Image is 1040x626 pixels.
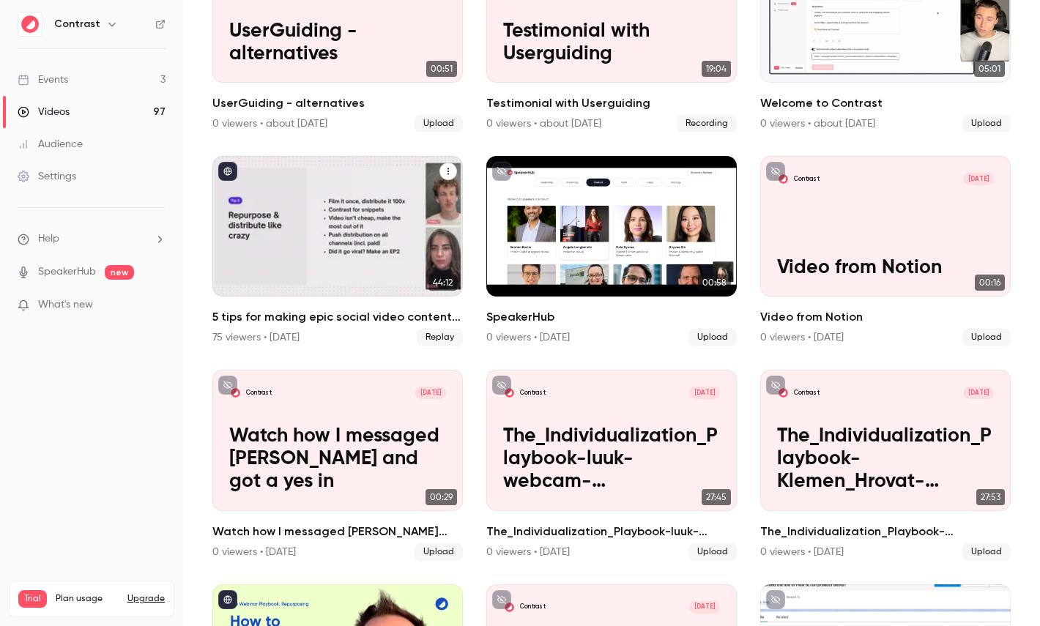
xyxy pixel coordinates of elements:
[212,116,327,131] div: 0 viewers • about [DATE]
[56,593,119,605] span: Plan usage
[760,523,1011,540] h2: The_Individualization_Playbook-Klemen_Hrovat-webcam-00h_00m_00s_357ms-StreamYard
[38,264,96,280] a: SpeakerHub
[486,94,737,112] h2: Testimonial with Userguiding
[18,137,83,152] div: Audience
[212,156,463,346] li: 5 tips for making epic social video content in B2B marketing
[428,275,457,291] span: 44:12
[18,12,42,36] img: Contrast
[760,370,1011,560] li: The_Individualization_Playbook-Klemen_Hrovat-webcam-00h_00m_00s_357ms-StreamYard
[760,94,1011,112] h2: Welcome to Contrast
[415,115,463,133] span: Upload
[760,308,1011,326] h2: Video from Notion
[962,115,1011,133] span: Upload
[486,116,601,131] div: 0 viewers • about [DATE]
[18,590,47,608] span: Trial
[18,105,70,119] div: Videos
[218,376,237,395] button: unpublished
[212,545,296,559] div: 0 viewers • [DATE]
[503,21,720,66] p: Testimonial with Userguiding
[689,601,720,614] span: [DATE]
[976,489,1005,505] span: 27:53
[486,156,737,346] li: SpeakerHub
[492,590,511,609] button: unpublished
[760,330,844,345] div: 0 viewers • [DATE]
[218,162,237,181] button: published
[212,308,463,326] h2: 5 tips for making epic social video content in B2B marketing
[212,370,463,560] a: Watch how I messaged Thibaut and got a yes inContrast[DATE]Watch how I messaged [PERSON_NAME] and...
[417,329,463,346] span: Replay
[486,156,737,346] a: 00:58SpeakerHub0 viewers • [DATE]Upload
[127,593,165,605] button: Upgrade
[212,370,463,560] li: Watch how I messaged Thibaut and got a yes in
[218,590,237,609] button: published
[492,376,511,395] button: unpublished
[212,330,300,345] div: 75 viewers • [DATE]
[777,425,994,493] p: The_Individualization_Playbook-Klemen_Hrovat-webcam-00h_00m_00s_357ms-StreamYard
[777,257,994,280] p: Video from Notion
[766,590,785,609] button: unpublished
[229,21,446,66] p: UserGuiding - alternatives
[963,387,994,399] span: [DATE]
[760,156,1011,346] a: Video from NotionContrast[DATE]Video from Notion00:16Video from Notion0 viewers • [DATE]Upload
[702,61,731,77] span: 19:04
[426,489,457,505] span: 00:29
[54,17,100,31] h6: Contrast
[212,94,463,112] h2: UserGuiding - alternatives
[38,297,93,313] span: What's new
[212,523,463,540] h2: Watch how I messaged [PERSON_NAME] and got a yes in
[105,265,134,280] span: new
[492,162,511,181] button: unpublished
[760,116,875,131] div: 0 viewers • about [DATE]
[503,425,720,493] p: The_Individualization_Playbook-luuk-webcam-00h_00m_00s_251ms-StreamYard
[520,603,546,611] p: Contrast
[229,425,446,493] p: Watch how I messaged [PERSON_NAME] and got a yes in
[486,370,737,560] li: The_Individualization_Playbook-luuk-webcam-00h_00m_00s_251ms-StreamYard
[18,169,76,184] div: Settings
[688,329,737,346] span: Upload
[415,543,463,561] span: Upload
[794,175,820,184] p: Contrast
[689,387,720,399] span: [DATE]
[760,370,1011,560] a: The_Individualization_Playbook-Klemen_Hrovat-webcam-00h_00m_00s_357ms-StreamYardContrast[DATE]The...
[963,173,994,185] span: [DATE]
[486,330,570,345] div: 0 viewers • [DATE]
[520,389,546,398] p: Contrast
[486,308,737,326] h2: SpeakerHub
[760,156,1011,346] li: Video from Notion
[766,162,785,181] button: unpublished
[486,545,570,559] div: 0 viewers • [DATE]
[246,389,272,398] p: Contrast
[38,231,59,247] span: Help
[962,543,1011,561] span: Upload
[702,489,731,505] span: 27:45
[974,61,1005,77] span: 05:01
[212,156,463,346] a: 44:125 tips for making epic social video content in B2B marketing75 viewers • [DATE]Replay
[698,275,731,291] span: 00:58
[760,545,844,559] div: 0 viewers • [DATE]
[415,387,446,399] span: [DATE]
[486,523,737,540] h2: The_Individualization_Playbook-luuk-webcam-00h_00m_00s_251ms-StreamYard
[486,370,737,560] a: The_Individualization_Playbook-luuk-webcam-00h_00m_00s_251ms-StreamYardContrast[DATE]The_Individu...
[794,389,820,398] p: Contrast
[766,376,785,395] button: unpublished
[18,72,68,87] div: Events
[962,329,1011,346] span: Upload
[426,61,457,77] span: 00:51
[975,275,1005,291] span: 00:16
[18,231,166,247] li: help-dropdown-opener
[677,115,737,133] span: Recording
[688,543,737,561] span: Upload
